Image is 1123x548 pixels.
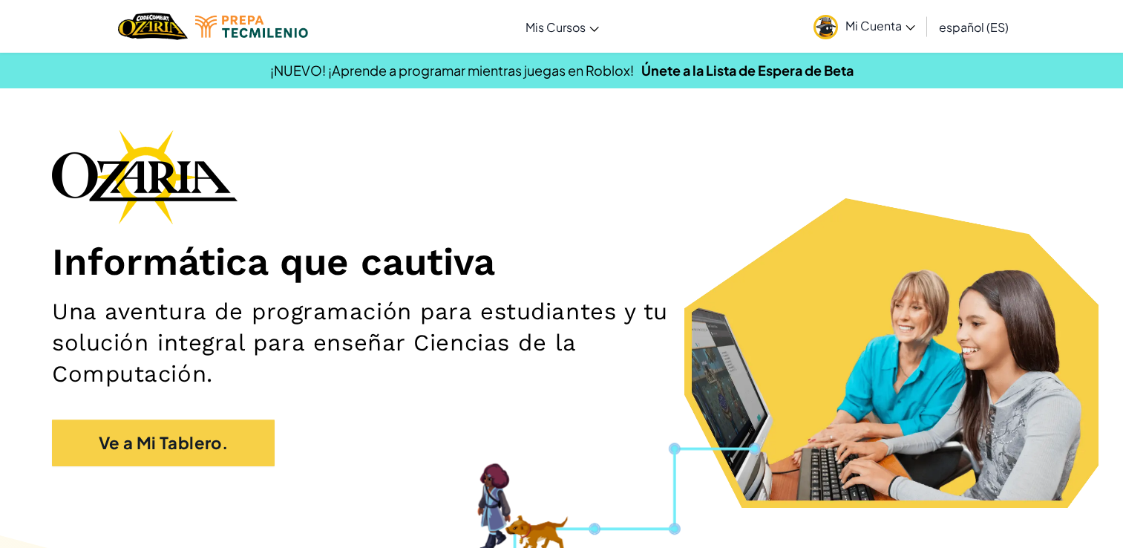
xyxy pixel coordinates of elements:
a: Mis Cursos [518,7,606,47]
span: Mis Cursos [526,19,586,35]
a: español (ES) [932,7,1016,47]
span: Mi Cuenta [845,18,915,33]
a: Únete a la Lista de Espera de Beta [641,62,854,79]
img: avatar [813,15,838,39]
span: español (ES) [939,19,1009,35]
img: Tecmilenio logo [195,16,308,38]
a: Ve a Mi Tablero. [52,420,275,466]
h1: Informática que cautiva [52,239,1071,285]
a: Ozaria by CodeCombat logo [118,11,187,42]
img: Ozaria branding logo [52,129,238,224]
span: ¡NUEVO! ¡Aprende a programar mientras juegas en Roblox! [270,62,634,79]
img: Home [118,11,187,42]
a: Mi Cuenta [806,3,923,50]
h2: Una aventura de programación para estudiantes y tu solución integral para enseñar Ciencias de la ... [52,296,735,390]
